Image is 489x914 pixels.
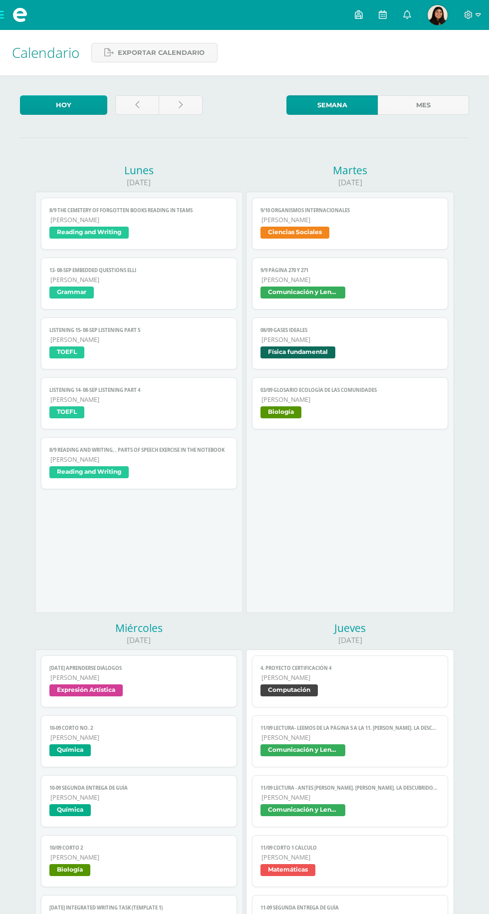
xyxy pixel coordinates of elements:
span: [PERSON_NAME] [261,276,439,284]
span: Matemáticas [260,864,315,876]
span: 10-09 CORTO No. 2 [49,725,228,731]
span: Comunicación y Lenguaje [260,287,345,299]
div: Jueves [246,621,454,635]
a: LISTENING 14- 08-sep Listening part 4[PERSON_NAME]TOEFL [41,377,237,429]
span: Ciencias Sociales [260,227,329,239]
span: 11-09 SEGUNDA ENTREGA DE GUÍA [260,905,439,911]
img: d66720014760d80f5c098767f9c1150e.png [428,5,448,25]
span: [PERSON_NAME] [50,455,228,464]
a: LISTENING 15- 08-sep Listening part 5[PERSON_NAME]TOEFL [41,317,237,369]
div: Lunes [35,163,243,177]
a: 11/09 LECTURA - Antes [PERSON_NAME]. [PERSON_NAME]. La descubridora del radio (Digital)[PERSON_NA... [252,775,448,827]
span: Comunicación y Lenguaje [260,804,345,816]
span: Computación [260,684,318,696]
div: [DATE] [246,177,454,188]
span: [PERSON_NAME] [50,335,228,344]
span: [PERSON_NAME] [50,395,228,404]
span: [PERSON_NAME] [261,853,439,862]
span: [PERSON_NAME] [261,395,439,404]
a: Hoy [20,95,107,115]
span: 11/09 LECTURA- Leemos de la página 5 a la 11. [PERSON_NAME]. La descubridora del radio [260,725,439,731]
span: [PERSON_NAME] [50,673,228,682]
span: [DATE] Integrated Writing Task (Template 1) [49,905,228,911]
a: 10-09 CORTO No. 2[PERSON_NAME]Química [41,715,237,767]
span: Exportar calendario [118,43,205,62]
a: 9/10 Organismos Internacionales[PERSON_NAME]Ciencias Sociales [252,198,448,250]
span: Biología [49,864,90,876]
span: [PERSON_NAME] [261,733,439,742]
span: [PERSON_NAME] [50,733,228,742]
span: [PERSON_NAME] [50,276,228,284]
a: 10-09 SEGUNDA ENTREGA DE GUÍA[PERSON_NAME]Química [41,775,237,827]
span: [DATE] Aprenderse diálogos [49,665,228,671]
span: Calendario [12,43,79,62]
span: [PERSON_NAME] [50,793,228,802]
a: [DATE] Aprenderse diálogos[PERSON_NAME]Expresión Artística [41,655,237,707]
a: 11/09 Corto 1 Cálculo[PERSON_NAME]Matemáticas [252,835,448,887]
a: 03/09 Glosario Ecología de las comunidades[PERSON_NAME]Biología [252,377,448,429]
a: 13- 08-sep Embedded questions ELLI[PERSON_NAME]Grammar [41,258,237,309]
span: LISTENING 14- 08-sep Listening part 4 [49,387,228,393]
span: Química [49,804,91,816]
span: [PERSON_NAME] [261,216,439,224]
span: Química [49,744,91,756]
span: Expresión Artística [49,684,123,696]
div: [DATE] [35,635,243,645]
a: Exportar calendario [91,43,218,62]
span: Reading and Writing [49,466,129,478]
span: 8/9 The Cemetery of Forgotten books reading in TEAMS [49,207,228,214]
span: 10/09 Corto 2 [49,845,228,851]
a: 10/09 Corto 2[PERSON_NAME]Biología [41,835,237,887]
span: [PERSON_NAME] [50,853,228,862]
span: [PERSON_NAME] [50,216,228,224]
span: TOEFL [49,406,84,418]
a: 9/9 Página 270 y 271[PERSON_NAME]Comunicación y Lenguaje [252,258,448,309]
span: 03/09 Glosario Ecología de las comunidades [260,387,439,393]
a: 11/09 LECTURA- Leemos de la página 5 a la 11. [PERSON_NAME]. La descubridora del radio[PERSON_NAM... [252,715,448,767]
a: 8/9 The Cemetery of Forgotten books reading in TEAMS[PERSON_NAME]Reading and Writing [41,198,237,250]
span: Física fundamental [260,346,335,358]
span: 10-09 SEGUNDA ENTREGA DE GUÍA [49,785,228,791]
span: TOEFL [49,346,84,358]
div: [DATE] [35,177,243,188]
div: Miércoles [35,621,243,635]
a: Semana [286,95,378,115]
span: [PERSON_NAME] [261,673,439,682]
span: Reading and Writing [49,227,129,239]
span: Grammar [49,287,94,299]
span: 11/09 Corto 1 Cálculo [260,845,439,851]
div: Martes [246,163,454,177]
a: Mes [378,95,469,115]
span: 4. Proyecto Certificación 4 [260,665,439,671]
span: LISTENING 15- 08-sep Listening part 5 [49,327,228,333]
a: 08/09 Gases Ideales[PERSON_NAME]Física fundamental [252,317,448,369]
span: 9/9 Página 270 y 271 [260,267,439,274]
span: 9/10 Organismos Internacionales [260,207,439,214]
span: [PERSON_NAME] [261,335,439,344]
span: Biología [260,406,301,418]
span: [PERSON_NAME] [261,793,439,802]
a: 4. Proyecto Certificación 4[PERSON_NAME]Computación [252,655,448,707]
div: [DATE] [246,635,454,645]
a: 8/9 Reading and Writing, , Parts of speech exercise in the notebook[PERSON_NAME]Reading and Writing [41,437,237,489]
span: Comunicación y Lenguaje [260,744,345,756]
span: 11/09 LECTURA - Antes [PERSON_NAME]. [PERSON_NAME]. La descubridora del radio (Digital) [260,785,439,791]
span: 8/9 Reading and Writing, , Parts of speech exercise in the notebook [49,447,228,453]
span: 08/09 Gases Ideales [260,327,439,333]
span: 13- 08-sep Embedded questions ELLI [49,267,228,274]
